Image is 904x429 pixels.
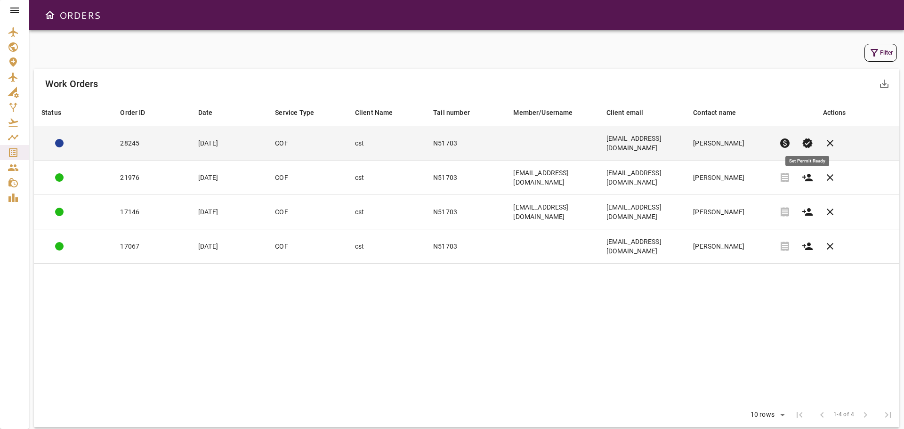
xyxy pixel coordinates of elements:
[275,107,326,118] span: Service Type
[686,229,771,264] td: [PERSON_NAME]
[819,132,841,154] button: Cancel order
[267,161,347,195] td: COF
[744,408,788,422] div: 10 rows
[426,229,506,264] td: N51703
[59,8,100,23] h6: ORDERS
[686,195,771,229] td: [PERSON_NAME]
[55,173,64,182] div: COMPLETED
[55,208,64,216] div: COMPLETED
[824,138,836,149] span: clear
[191,229,267,264] td: [DATE]
[198,107,225,118] span: Date
[426,195,506,229] td: N51703
[774,166,796,189] span: Invoice order
[113,126,191,161] td: 28245
[879,78,890,89] span: save_alt
[788,404,811,426] span: First Page
[347,195,426,229] td: cst
[120,107,157,118] span: Order ID
[347,161,426,195] td: cst
[774,201,796,223] span: Invoice order
[41,107,73,118] span: Status
[45,76,98,91] h6: Work Orders
[748,411,777,419] div: 10 rows
[693,107,736,118] div: Contact name
[355,107,405,118] span: Client Name
[347,126,426,161] td: cst
[811,404,833,426] span: Previous Page
[191,161,267,195] td: [DATE]
[774,235,796,258] span: Invoice order
[513,107,573,118] div: Member/Username
[426,126,506,161] td: N51703
[40,6,59,24] button: Open drawer
[355,107,393,118] div: Client Name
[606,107,656,118] span: Client email
[824,172,836,183] span: clear
[606,107,644,118] div: Client email
[433,107,470,118] div: Tail number
[267,229,347,264] td: COF
[599,126,686,161] td: [EMAIL_ADDRESS][DOMAIN_NAME]
[599,161,686,195] td: [EMAIL_ADDRESS][DOMAIN_NAME]
[819,235,841,258] button: Cancel order
[506,161,598,195] td: [EMAIL_ADDRESS][DOMAIN_NAME]
[347,229,426,264] td: cst
[802,138,813,149] span: verified
[693,107,748,118] span: Contact name
[686,161,771,195] td: [PERSON_NAME]
[833,410,854,420] span: 1-4 of 4
[824,241,836,252] span: clear
[796,235,819,258] button: Create customer
[779,138,791,149] span: paid
[41,107,61,118] div: Status
[513,107,585,118] span: Member/Username
[599,195,686,229] td: [EMAIL_ADDRESS][DOMAIN_NAME]
[113,161,191,195] td: 21976
[819,201,841,223] button: Cancel order
[864,44,897,62] button: Filter
[198,107,213,118] div: Date
[267,126,347,161] td: COF
[686,126,771,161] td: [PERSON_NAME]
[267,195,347,229] td: COF
[113,195,191,229] td: 17146
[824,206,836,218] span: clear
[873,73,896,95] button: Export
[426,161,506,195] td: N51703
[191,126,267,161] td: [DATE]
[599,229,686,264] td: [EMAIL_ADDRESS][DOMAIN_NAME]
[55,242,64,251] div: COMPLETED
[854,404,877,426] span: Next Page
[796,201,819,223] button: Create customer
[877,404,899,426] span: Last Page
[191,195,267,229] td: [DATE]
[55,139,64,147] div: ACTION REQUIRED
[433,107,482,118] span: Tail number
[120,107,145,118] div: Order ID
[506,195,598,229] td: [EMAIL_ADDRESS][DOMAIN_NAME]
[275,107,314,118] div: Service Type
[113,229,191,264] td: 17067
[819,166,841,189] button: Cancel order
